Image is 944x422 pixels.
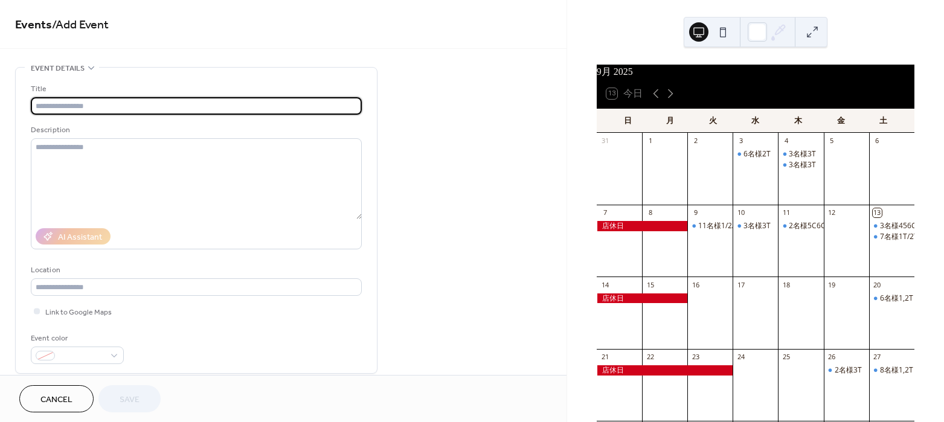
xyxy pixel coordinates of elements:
[827,136,836,145] div: 5
[778,221,823,231] div: 2名様5C6C
[600,353,609,362] div: 21
[597,221,687,231] div: 店休日
[862,109,905,133] div: 土
[698,221,743,231] div: 11名様1/2/3T
[597,365,733,376] div: 店休日
[691,136,700,145] div: 2
[691,353,700,362] div: 23
[880,293,913,304] div: 6名様1,2T
[15,13,52,37] a: Events
[19,385,94,412] button: Cancel
[824,365,869,376] div: 2名様3T
[743,221,771,231] div: 3名様3T
[789,221,826,231] div: 2名様5C6C
[873,136,882,145] div: 6
[743,149,771,159] div: 6名様2T
[606,109,649,133] div: 日
[782,353,791,362] div: 25
[597,65,914,79] div: 9月 2025
[736,280,745,289] div: 17
[45,306,112,319] span: Link to Google Maps
[736,136,745,145] div: 3
[733,221,778,231] div: 3名様3T
[31,264,359,277] div: Location
[782,136,791,145] div: 4
[31,124,359,136] div: Description
[734,109,777,133] div: 水
[736,208,745,217] div: 10
[692,109,734,133] div: 火
[31,83,359,95] div: Title
[31,332,121,345] div: Event color
[789,160,816,170] div: 3名様3T
[869,221,914,231] div: 3名様456C
[646,136,655,145] div: 1
[827,208,836,217] div: 12
[646,353,655,362] div: 22
[873,208,882,217] div: 13
[869,232,914,242] div: 7名様1T/2T
[691,208,700,217] div: 9
[600,280,609,289] div: 14
[600,136,609,145] div: 31
[649,109,692,133] div: 月
[880,365,913,376] div: 8名様1,2T
[40,394,72,406] span: Cancel
[646,208,655,217] div: 8
[827,353,836,362] div: 26
[736,353,745,362] div: 24
[827,280,836,289] div: 19
[687,221,733,231] div: 11名様1/2/3T
[782,280,791,289] div: 18
[873,280,882,289] div: 20
[873,353,882,362] div: 27
[880,232,918,242] div: 7名様1T/2T
[778,149,823,159] div: 3名様3T
[778,160,823,170] div: 3名様3T
[600,208,609,217] div: 7
[646,280,655,289] div: 15
[789,149,816,159] div: 3名様3T
[869,293,914,304] div: 6名様1,2T
[835,365,862,376] div: 2名様3T
[31,62,85,75] span: Event details
[869,365,914,376] div: 8名様1,2T
[733,149,778,159] div: 6名様2T
[880,221,916,231] div: 3名様456C
[782,208,791,217] div: 11
[52,13,109,37] span: / Add Event
[597,293,687,304] div: 店休日
[820,109,862,133] div: 金
[691,280,700,289] div: 16
[777,109,820,133] div: 木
